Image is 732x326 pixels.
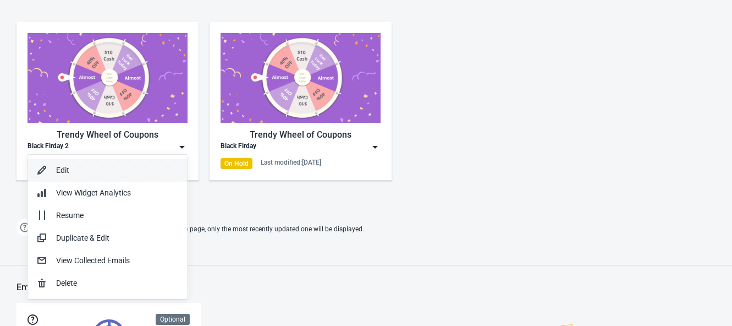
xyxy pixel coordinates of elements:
[56,232,179,244] div: Duplicate & Edit
[27,128,188,142] div: Trendy Wheel of Coupons
[27,204,188,227] button: Resume
[27,159,188,182] button: Edit
[27,227,188,249] button: Duplicate & Edit
[56,165,179,176] div: Edit
[221,158,252,169] div: On Hold
[221,128,381,142] div: Trendy Wheel of Coupons
[56,255,179,267] div: View Collected Emails
[27,142,69,153] div: Black Firday 2
[38,220,364,238] span: If two Widgets are enabled and targeting the same page, only the most recently updated one will b...
[56,210,179,221] div: Resume
[16,219,33,236] img: help.png
[56,278,179,289] div: Delete
[56,188,131,197] span: View Widget Analytics
[27,182,188,204] button: View Widget Analytics
[370,142,381,153] img: dropdown.png
[27,272,188,295] button: Delete
[27,249,188,272] button: View Collected Emails
[221,142,256,153] div: Black Firday
[221,33,381,123] img: trendy_game.png
[177,142,188,153] img: dropdown.png
[27,33,188,123] img: trendy_game.png
[156,314,190,325] div: Optional
[261,158,321,167] div: Last modified: [DATE]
